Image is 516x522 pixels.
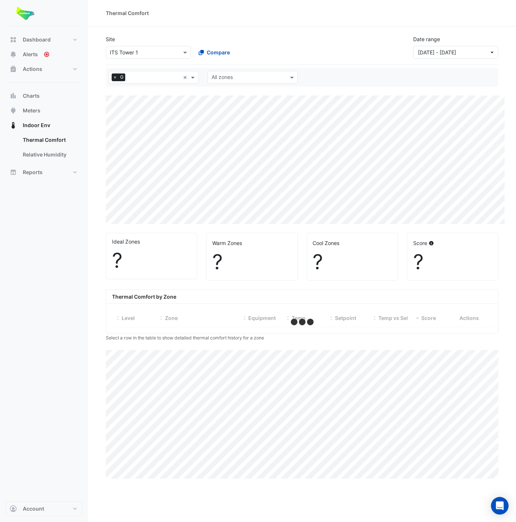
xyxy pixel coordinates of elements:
[23,505,44,512] span: Account
[491,497,509,515] div: Open Intercom Messenger
[249,315,276,321] span: Equipment
[23,92,40,100] span: Charts
[10,65,17,73] app-icon: Actions
[6,89,82,103] button: Charts
[459,315,479,321] span: Actions
[6,47,82,62] button: Alerts
[6,165,82,180] button: Reports
[106,35,115,43] label: Site
[212,250,291,274] div: ?
[207,48,230,56] span: Compare
[112,73,118,81] span: ×
[413,239,492,247] div: Score
[23,65,42,73] span: Actions
[313,239,392,247] div: Cool Zones
[418,49,456,55] span: 01 May 25 - 31 Jul 25
[335,315,356,321] span: Setpoint
[112,238,191,245] div: Ideal Zones
[10,92,17,100] app-icon: Charts
[17,147,82,162] a: Relative Humidity
[23,107,40,114] span: Meters
[106,335,264,341] small: Select a row in the table to show detailed thermal comfort history for a zone
[122,315,135,321] span: Level
[212,239,291,247] div: Warm Zones
[165,315,178,321] span: Zone
[10,107,17,114] app-icon: Meters
[6,118,82,133] button: Indoor Env
[10,36,17,43] app-icon: Dashboard
[413,250,492,274] div: ?
[17,133,82,147] a: Thermal Comfort
[112,294,176,300] b: Thermal Comfort by Zone
[118,73,125,81] span: G
[23,169,43,176] span: Reports
[112,248,191,273] div: ?
[9,6,42,21] img: Company Logo
[210,73,233,83] div: All zones
[106,9,149,17] div: Thermal Comfort
[6,501,82,516] button: Account
[422,315,436,321] span: Score
[194,46,235,59] button: Compare
[413,35,440,43] label: Date range
[23,51,38,58] span: Alerts
[378,315,422,321] span: Temp vs Setpoint
[292,315,306,321] span: Temp
[413,46,498,59] button: [DATE] - [DATE]
[6,103,82,118] button: Meters
[10,122,17,129] app-icon: Indoor Env
[23,122,50,129] span: Indoor Env
[23,36,51,43] span: Dashboard
[6,32,82,47] button: Dashboard
[183,73,189,81] span: Clear
[43,51,50,58] div: Tooltip anchor
[6,133,82,165] div: Indoor Env
[313,250,392,274] div: ?
[6,62,82,76] button: Actions
[10,51,17,58] app-icon: Alerts
[10,169,17,176] app-icon: Reports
